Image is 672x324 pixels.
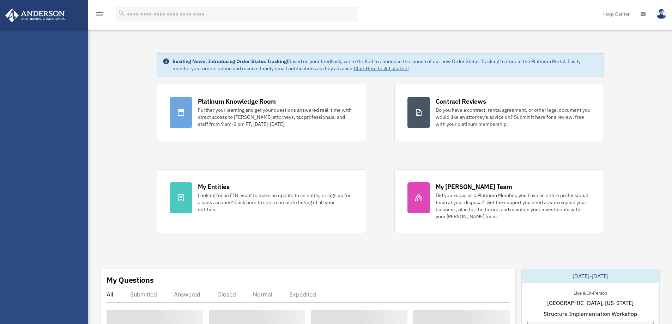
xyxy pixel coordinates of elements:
div: Did you know, as a Platinum Member, you have an entire professional team at your disposal? Get th... [436,192,591,220]
div: Submitted [130,291,157,298]
div: Normal [253,291,272,298]
div: Answered [174,291,200,298]
div: Further your learning and get your questions answered real-time with direct access to [PERSON_NAM... [198,106,353,128]
span: Structure Implementation Workshop [544,310,637,318]
span: [GEOGRAPHIC_DATA], [US_STATE] [547,299,634,307]
a: menu [95,12,104,18]
div: [DATE]-[DATE] [522,269,659,283]
div: All [107,291,113,298]
a: Click Here to get started! [354,65,409,72]
div: My Entities [198,182,230,191]
img: Anderson Advisors Platinum Portal [3,8,67,22]
div: Based on your feedback, we're thrilled to announce the launch of our new Order Status Tracking fe... [172,58,598,72]
a: My Entities Looking for an EIN, want to make an update to an entity, or sign up for a bank accoun... [157,169,366,233]
div: Contract Reviews [436,97,486,106]
div: Looking for an EIN, want to make an update to an entity, or sign up for a bank account? Click her... [198,192,353,213]
div: My [PERSON_NAME] Team [436,182,512,191]
a: Platinum Knowledge Room Further your learning and get your questions answered real-time with dire... [157,84,366,141]
div: Live & In-Person [568,289,613,296]
img: User Pic [656,9,667,19]
a: My [PERSON_NAME] Team Did you know, as a Platinum Member, you have an entire professional team at... [394,169,604,233]
a: Contract Reviews Do you have a contract, rental agreement, or other legal document you would like... [394,84,604,141]
i: menu [95,10,104,18]
div: Expedited [289,291,316,298]
div: My Questions [107,275,154,285]
div: Platinum Knowledge Room [198,97,276,106]
strong: Exciting News: Introducing Order Status Tracking! [172,58,288,65]
div: Do you have a contract, rental agreement, or other legal document you would like an attorney's ad... [436,106,591,128]
div: Closed [217,291,236,298]
i: search [118,10,126,17]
